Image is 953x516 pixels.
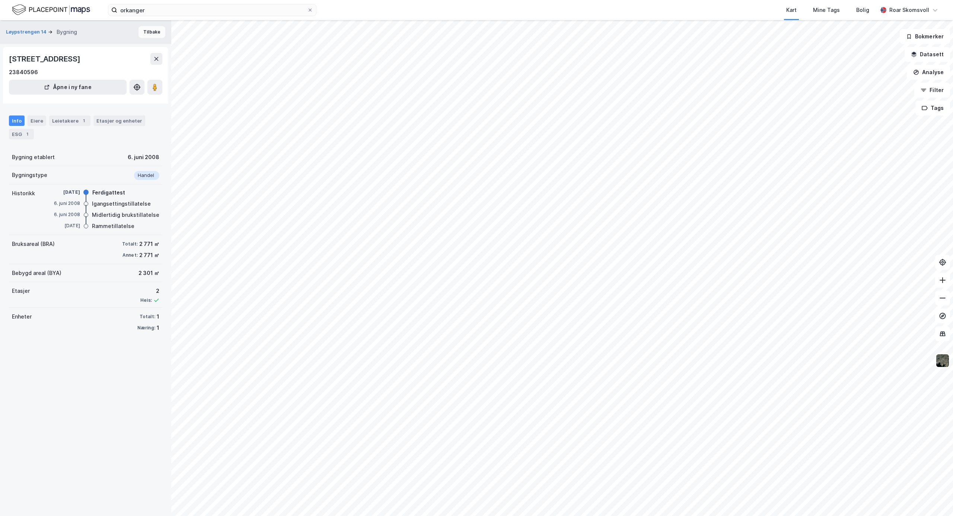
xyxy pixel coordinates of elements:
[92,222,134,231] div: Rammetillatelse
[137,325,155,331] div: Næring:
[12,171,47,180] div: Bygningstype
[914,83,950,98] button: Filter
[936,354,950,368] img: 9k=
[92,210,159,219] div: Midlertidig brukstillatelse
[9,115,25,126] div: Info
[12,189,35,198] div: Historikk
[50,200,80,207] div: 6. juni 2008
[50,222,80,229] div: [DATE]
[12,312,32,321] div: Enheter
[916,480,953,516] iframe: Chat Widget
[157,312,159,321] div: 1
[92,188,125,197] div: Ferdigattest
[96,117,142,124] div: Etasjer og enheter
[128,153,159,162] div: 6. juni 2008
[12,287,30,295] div: Etasjer
[23,130,31,138] div: 1
[915,101,950,115] button: Tags
[905,47,950,62] button: Datasett
[6,28,48,36] button: Løypstrengen 14
[900,29,950,44] button: Bokmerker
[157,323,159,332] div: 1
[856,6,869,15] div: Bolig
[12,240,55,248] div: Bruksareal (BRA)
[12,269,61,278] div: Bebygd areal (BYA)
[12,153,55,162] div: Bygning etablert
[9,53,82,65] div: [STREET_ADDRESS]
[140,314,155,320] div: Totalt:
[138,269,159,278] div: 2 301 ㎡
[122,241,138,247] div: Totalt:
[92,199,151,208] div: Igangsettingstillatelse
[139,240,159,248] div: 2 771 ㎡
[28,115,46,126] div: Eiere
[786,6,797,15] div: Kart
[80,117,87,124] div: 1
[813,6,840,15] div: Mine Tags
[140,287,159,295] div: 2
[117,4,307,16] input: Søk på adresse, matrikkel, gårdeiere, leietakere eller personer
[50,189,80,196] div: [DATE]
[907,65,950,80] button: Analyse
[9,80,127,95] button: Åpne i ny fane
[122,252,138,258] div: Annet:
[889,6,929,15] div: Roar Skomsvoll
[57,28,77,37] div: Bygning
[139,251,159,260] div: 2 771 ㎡
[50,211,80,218] div: 6. juni 2008
[12,3,90,16] img: logo.f888ab2527a4732fd821a326f86c7f29.svg
[9,68,38,77] div: 23840596
[9,129,34,139] div: ESG
[138,26,165,38] button: Tilbake
[140,297,152,303] div: Heis:
[49,115,90,126] div: Leietakere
